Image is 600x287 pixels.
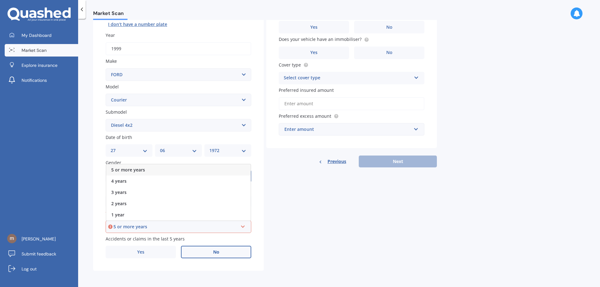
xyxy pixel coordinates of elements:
[111,189,127,195] span: 3 years
[5,74,78,87] a: Notifications
[5,263,78,275] a: Log out
[106,32,115,38] span: Year
[279,113,331,119] span: Preferred excess amount
[111,200,127,206] span: 2 years
[284,74,411,82] div: Select cover type
[5,248,78,260] a: Submit feedback
[111,178,127,184] span: 4 years
[111,167,145,173] span: 5 or more years
[93,10,127,19] span: Market Scan
[111,212,124,218] span: 1 year
[106,160,121,166] span: Gender
[284,126,411,133] div: Enter amount
[22,47,47,53] span: Market Scan
[113,223,238,230] div: 5 or more years
[22,236,56,242] span: [PERSON_NAME]
[106,84,119,90] span: Model
[279,37,362,42] span: Does your vehicle have an immobiliser?
[310,50,317,55] span: Yes
[279,97,424,110] input: Enter amount
[22,77,47,83] span: Notifications
[22,251,56,257] span: Submit feedback
[327,157,346,166] span: Previous
[22,32,52,38] span: My Dashboard
[386,50,392,55] span: No
[7,234,17,243] img: ACg8ocLhrrGl5Hu_BLYnalZgLhAJhOKaE32kSWK7FSDfGpwxrJHpUA=s96-c
[279,62,301,68] span: Cover type
[106,109,127,115] span: Submodel
[213,250,219,255] span: No
[106,42,251,55] input: YYYY
[5,59,78,72] a: Explore insurance
[5,233,78,245] a: [PERSON_NAME]
[106,210,163,216] span: Years of driving experience
[106,58,117,64] span: Make
[106,134,132,140] span: Date of birth
[106,236,185,242] span: Accidents or claims in the last 5 years
[22,266,37,272] span: Log out
[137,250,144,255] span: Yes
[279,87,334,93] span: Preferred insured amount
[22,62,57,68] span: Explore insurance
[386,25,392,30] span: No
[5,44,78,57] a: Market Scan
[106,185,132,191] span: Licence type
[5,29,78,42] a: My Dashboard
[106,19,170,29] button: I don’t have a number plate
[310,25,317,30] span: Yes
